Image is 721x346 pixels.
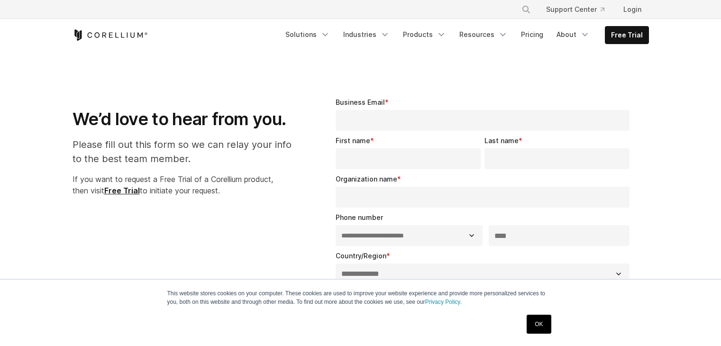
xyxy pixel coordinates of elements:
a: Pricing [515,26,549,43]
a: Login [616,1,649,18]
span: Business Email [336,98,385,106]
a: Privacy Policy. [425,299,462,305]
div: Navigation Menu [510,1,649,18]
span: First name [336,137,370,145]
span: Country/Region [336,252,386,260]
a: Resources [454,26,513,43]
a: Corellium Home [73,29,148,41]
div: Navigation Menu [280,26,649,44]
a: Support Center [538,1,612,18]
a: Free Trial [605,27,648,44]
a: OK [527,315,551,334]
a: Products [397,26,452,43]
p: If you want to request a Free Trial of a Corellium product, then visit to initiate your request. [73,173,301,196]
span: Phone number [336,213,383,221]
p: This website stores cookies on your computer. These cookies are used to improve your website expe... [167,289,554,306]
span: Last name [484,137,519,145]
button: Search [518,1,535,18]
a: About [551,26,595,43]
h1: We’d love to hear from you. [73,109,301,130]
span: Organization name [336,175,397,183]
p: Please fill out this form so we can relay your info to the best team member. [73,137,301,166]
a: Free Trial [104,186,140,195]
a: Solutions [280,26,336,43]
a: Industries [338,26,395,43]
